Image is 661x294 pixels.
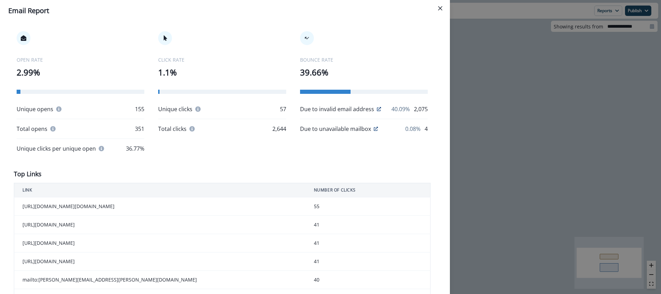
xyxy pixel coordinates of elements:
[425,125,428,133] p: 4
[405,125,420,133] p: 0.08%
[158,105,192,113] p: Unique clicks
[14,169,42,179] p: Top Links
[158,66,286,79] p: 1.1%
[17,56,144,63] p: OPEN RATE
[435,3,446,14] button: Close
[306,183,431,197] th: NUMBER OF CLICKS
[280,105,286,113] p: 57
[306,197,431,216] td: 55
[306,252,431,271] td: 41
[17,105,53,113] p: Unique opens
[8,6,442,16] div: Email Report
[14,234,306,252] td: [URL][DOMAIN_NAME]
[272,125,286,133] p: 2,644
[135,125,144,133] p: 351
[14,183,306,197] th: LINK
[14,271,306,289] td: mailto:[PERSON_NAME][EMAIL_ADDRESS][PERSON_NAME][DOMAIN_NAME]
[135,105,144,113] p: 155
[391,105,410,113] p: 40.09%
[14,216,306,234] td: [URL][DOMAIN_NAME]
[17,125,47,133] p: Total opens
[300,125,371,133] p: Due to unavailable mailbox
[158,125,187,133] p: Total clicks
[306,234,431,252] td: 41
[17,66,144,79] p: 2.99%
[126,144,144,153] p: 36.77%
[158,56,286,63] p: CLICK RATE
[306,271,431,289] td: 40
[300,56,428,63] p: BOUNCE RATE
[300,105,374,113] p: Due to invalid email address
[14,252,306,271] td: [URL][DOMAIN_NAME]
[14,197,306,216] td: [URL][DOMAIN_NAME][DOMAIN_NAME]
[300,66,428,79] p: 39.66%
[17,144,96,153] p: Unique clicks per unique open
[306,216,431,234] td: 41
[414,105,428,113] p: 2,075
